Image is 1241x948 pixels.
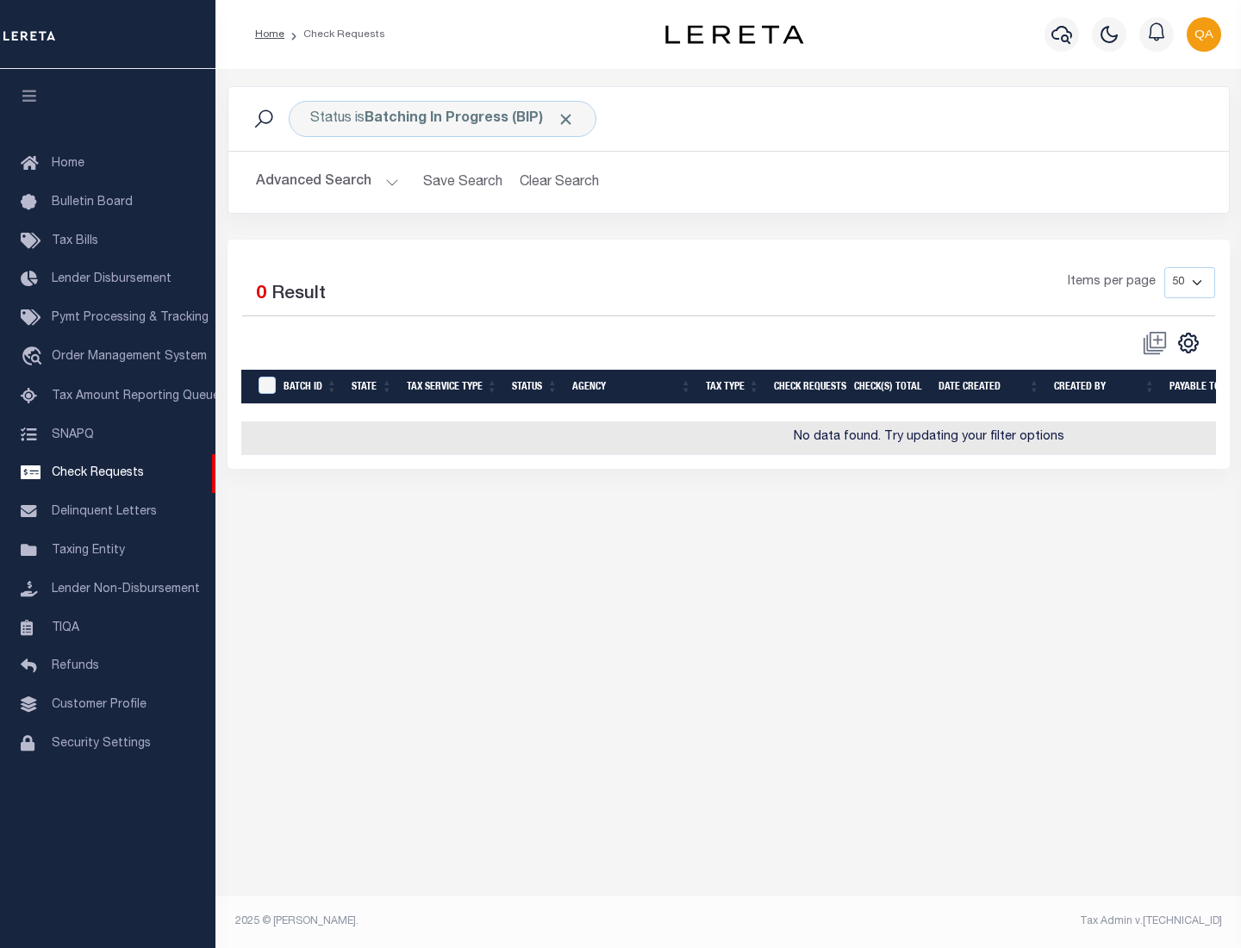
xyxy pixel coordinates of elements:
div: Tax Admin v.[TECHNICAL_ID] [741,914,1222,929]
button: Save Search [413,165,513,199]
span: Home [52,158,84,170]
div: Status is [289,101,596,137]
a: Home [255,29,284,40]
span: Refunds [52,660,99,672]
th: Check(s) Total [847,370,932,405]
th: Created By: activate to sort column ascending [1047,370,1163,405]
button: Advanced Search [256,165,399,199]
img: logo-dark.svg [665,25,803,44]
th: Batch Id: activate to sort column ascending [277,370,345,405]
span: Customer Profile [52,699,147,711]
div: 2025 © [PERSON_NAME]. [222,914,729,929]
i: travel_explore [21,346,48,369]
span: Bulletin Board [52,196,133,209]
span: Lender Non-Disbursement [52,583,200,596]
th: Tax Service Type: activate to sort column ascending [400,370,505,405]
b: Batching In Progress (BIP) [365,112,575,126]
th: Date Created: activate to sort column ascending [932,370,1047,405]
img: svg+xml;base64,PHN2ZyB4bWxucz0iaHR0cDovL3d3dy53My5vcmcvMjAwMC9zdmciIHBvaW50ZXItZXZlbnRzPSJub25lIi... [1187,17,1221,52]
span: Items per page [1068,273,1156,292]
label: Result [271,281,326,309]
span: Check Requests [52,467,144,479]
button: Clear Search [513,165,607,199]
th: Agency: activate to sort column ascending [565,370,699,405]
span: Tax Bills [52,235,98,247]
span: Click to Remove [557,110,575,128]
span: 0 [256,285,266,303]
span: Delinquent Letters [52,506,157,518]
th: Status: activate to sort column ascending [505,370,565,405]
span: Order Management System [52,351,207,363]
span: Tax Amount Reporting Queue [52,390,220,402]
li: Check Requests [284,27,385,42]
span: SNAPQ [52,428,94,440]
span: Pymt Processing & Tracking [52,312,209,324]
th: Tax Type: activate to sort column ascending [699,370,767,405]
span: TIQA [52,621,79,633]
span: Taxing Entity [52,545,125,557]
span: Security Settings [52,738,151,750]
span: Lender Disbursement [52,273,171,285]
th: State: activate to sort column ascending [345,370,400,405]
th: Check Requests [767,370,847,405]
